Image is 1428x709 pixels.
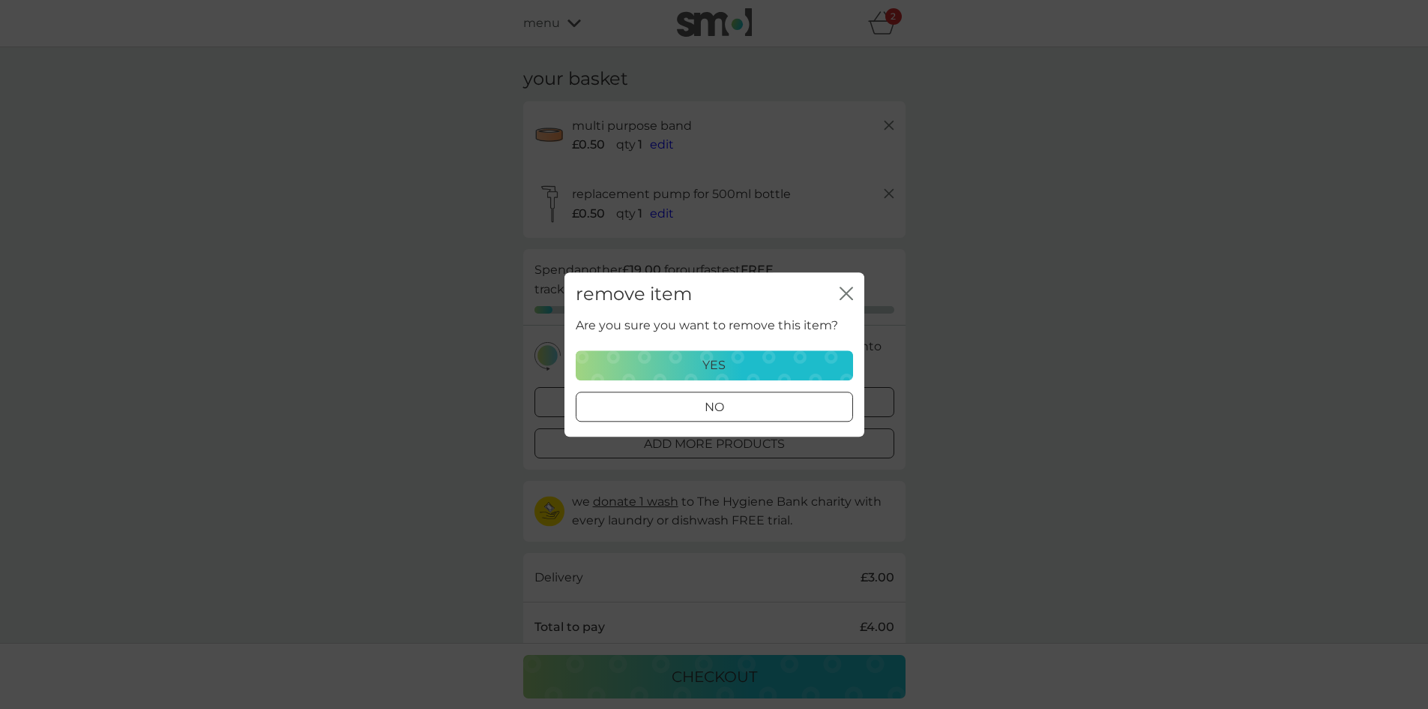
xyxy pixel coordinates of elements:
button: no [576,392,853,422]
p: no [705,398,724,417]
p: yes [702,356,726,375]
button: yes [576,350,853,380]
h2: remove item [576,284,692,305]
button: close [840,287,853,302]
p: Are you sure you want to remove this item? [576,317,838,336]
